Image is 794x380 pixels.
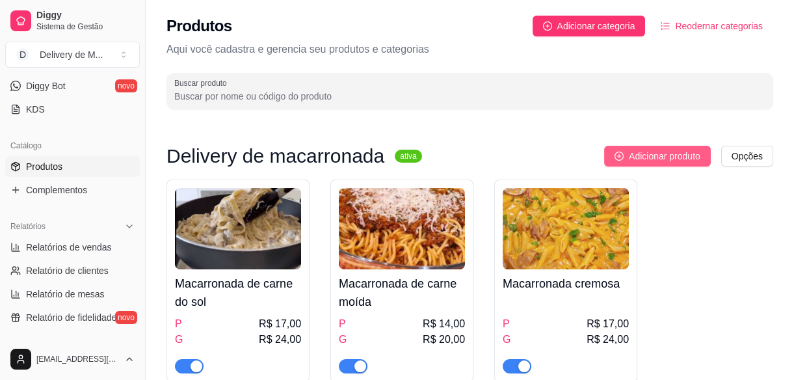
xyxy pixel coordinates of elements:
[26,311,116,324] span: Relatório de fidelidade
[16,48,29,61] span: D
[721,146,773,167] button: Opções
[423,332,465,347] span: R$ 20,00
[339,275,465,311] h4: Macarronada de carne moída
[5,260,140,281] a: Relatório de clientes
[615,152,624,161] span: plus-circle
[503,332,510,347] span: G
[166,16,232,36] h2: Produtos
[395,150,421,163] sup: ativa
[5,284,140,305] a: Relatório de mesas
[675,19,763,33] span: Reodernar categorias
[339,332,347,347] span: G
[26,183,87,197] span: Complementos
[423,316,465,332] span: R$ 14,00
[166,148,384,164] h3: Delivery de macarronada
[732,149,763,163] span: Opções
[26,160,62,173] span: Produtos
[5,344,140,375] button: [EMAIL_ADDRESS][DOMAIN_NAME]
[5,237,140,258] a: Relatórios de vendas
[557,19,635,33] span: Adicionar categoria
[36,354,119,364] span: [EMAIL_ADDRESS][DOMAIN_NAME]
[5,180,140,200] a: Complementos
[174,90,765,103] input: Buscar produto
[604,146,711,167] button: Adicionar produto
[166,42,773,57] p: Aqui você cadastra e gerencia seu produtos e categorias
[36,10,135,21] span: Diggy
[40,48,103,61] div: Delivery de M ...
[36,21,135,32] span: Sistema de Gestão
[5,156,140,177] a: Produtos
[587,332,629,347] span: R$ 24,00
[503,275,629,293] h4: Macarronada cremosa
[26,103,45,116] span: KDS
[339,188,465,269] img: product-image
[629,149,700,163] span: Adicionar produto
[339,316,346,332] span: P
[259,316,301,332] span: R$ 17,00
[10,221,46,232] span: Relatórios
[175,275,301,311] h4: Macarronada de carne do sol
[587,316,629,332] span: R$ 17,00
[503,188,629,269] img: product-image
[5,5,140,36] a: DiggySistema de Gestão
[175,332,183,347] span: G
[26,79,66,92] span: Diggy Bot
[175,188,301,269] img: product-image
[661,21,670,31] span: ordered-list
[543,21,552,31] span: plus-circle
[175,316,182,332] span: P
[533,16,646,36] button: Adicionar categoria
[26,241,112,254] span: Relatórios de vendas
[26,264,109,277] span: Relatório de clientes
[5,99,140,120] a: KDS
[5,307,140,328] a: Relatório de fidelidadenovo
[650,16,773,36] button: Reodernar categorias
[26,288,105,301] span: Relatório de mesas
[5,75,140,96] a: Diggy Botnovo
[5,135,140,156] div: Catálogo
[503,316,510,332] span: P
[174,77,232,88] label: Buscar produto
[259,332,301,347] span: R$ 24,00
[5,42,140,68] button: Select a team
